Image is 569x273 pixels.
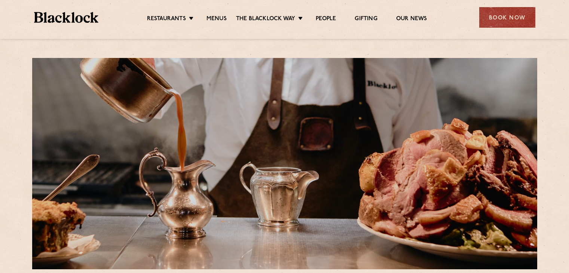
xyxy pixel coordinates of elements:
a: People [316,15,336,24]
a: Restaurants [147,15,186,24]
a: Menus [207,15,227,24]
div: Book Now [479,7,535,28]
img: BL_Textured_Logo-footer-cropped.svg [34,12,99,23]
a: The Blacklock Way [236,15,295,24]
a: Gifting [355,15,377,24]
a: Our News [396,15,427,24]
